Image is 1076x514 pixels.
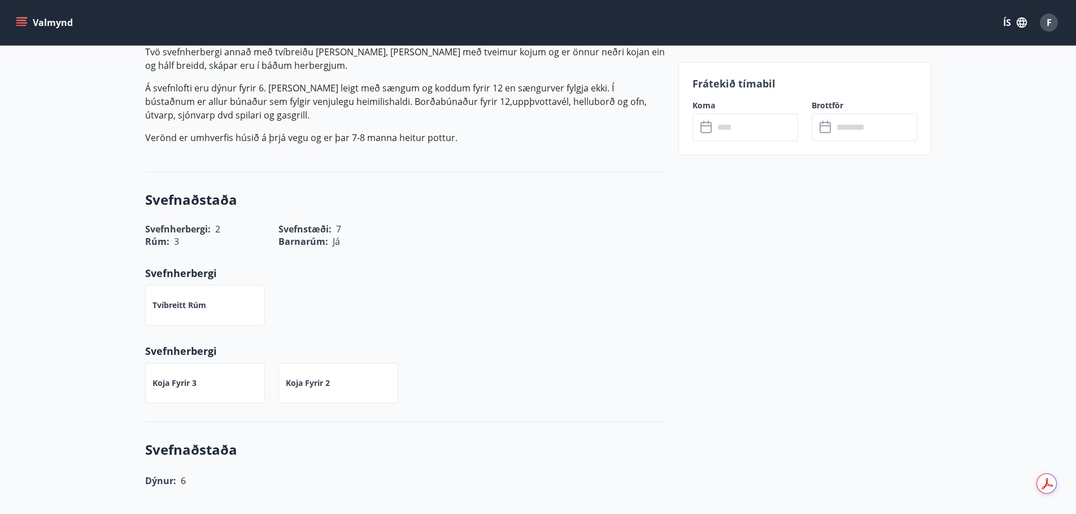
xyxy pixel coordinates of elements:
[692,100,798,111] label: Koma
[153,300,206,311] p: Tvíbreitt rúm
[278,235,328,248] span: Barnarúm :
[692,76,917,91] p: Frátekið tímabil
[145,235,169,248] span: Rúm :
[1047,16,1052,29] span: F
[153,377,197,389] p: Koja fyrir 3
[145,475,176,487] span: Dýnur:
[145,131,665,144] p: Verönd er umhverfis húsið á þrjá vegu og er þar 7-8 manna heitur pottur.
[286,377,330,389] p: Koja fyrir 2
[14,12,77,33] button: menu
[1035,9,1062,36] button: F
[145,81,665,122] p: Á svefnlofti eru dýnur fyrir 6. [PERSON_NAME] leigt með sængum og koddum fyrir 12 en sængurver fy...
[181,473,186,489] h6: 6
[812,100,917,111] label: Brottför
[145,266,665,280] p: Svefnherbergi
[997,12,1033,33] button: ÍS
[333,235,340,248] span: Já
[145,440,665,459] h3: Svefnaðstaða
[174,235,179,248] span: 3
[145,344,665,358] p: Svefnherbergi
[145,190,665,209] h3: Svefnaðstaða
[145,45,665,72] p: Tvö svefnherbergi annað með tvíbreiðu [PERSON_NAME], [PERSON_NAME] með tveimur kojum og er önnur ...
